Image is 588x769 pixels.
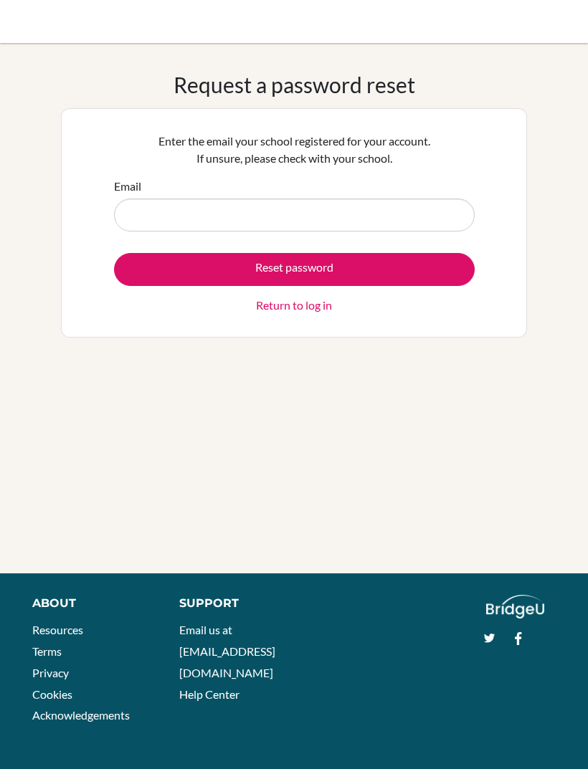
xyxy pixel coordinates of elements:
[256,297,332,314] a: Return to log in
[486,595,544,618] img: logo_white@2x-f4f0deed5e89b7ecb1c2cc34c3e3d731f90f0f143d5ea2071677605dd97b5244.png
[32,623,83,636] a: Resources
[32,666,69,679] a: Privacy
[32,687,72,701] a: Cookies
[179,595,281,612] div: Support
[32,708,130,722] a: Acknowledgements
[114,133,475,167] p: Enter the email your school registered for your account. If unsure, please check with your school.
[114,253,475,286] button: Reset password
[179,687,240,701] a: Help Center
[32,644,62,658] a: Terms
[32,595,147,612] div: About
[114,178,141,195] label: Email
[174,72,415,97] h1: Request a password reset
[179,623,275,679] a: Email us at [EMAIL_ADDRESS][DOMAIN_NAME]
